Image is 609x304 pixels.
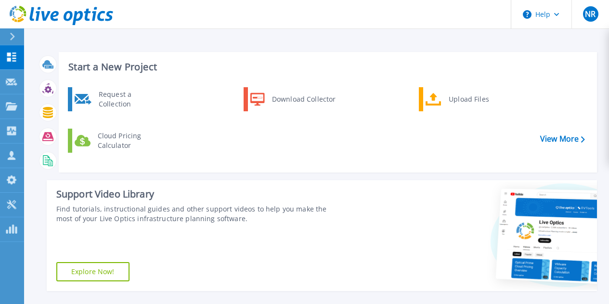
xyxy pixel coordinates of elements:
a: Upload Files [419,87,518,111]
a: Download Collector [244,87,342,111]
div: Download Collector [267,90,340,109]
div: Upload Files [444,90,515,109]
div: Support Video Library [56,188,342,200]
span: NR [585,10,596,18]
a: View More [540,134,585,144]
h3: Start a New Project [68,62,584,72]
a: Cloud Pricing Calculator [68,129,167,153]
div: Request a Collection [94,90,164,109]
a: Explore Now! [56,262,130,281]
div: Cloud Pricing Calculator [93,131,164,150]
a: Request a Collection [68,87,167,111]
div: Find tutorials, instructional guides and other support videos to help you make the most of your L... [56,204,342,224]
